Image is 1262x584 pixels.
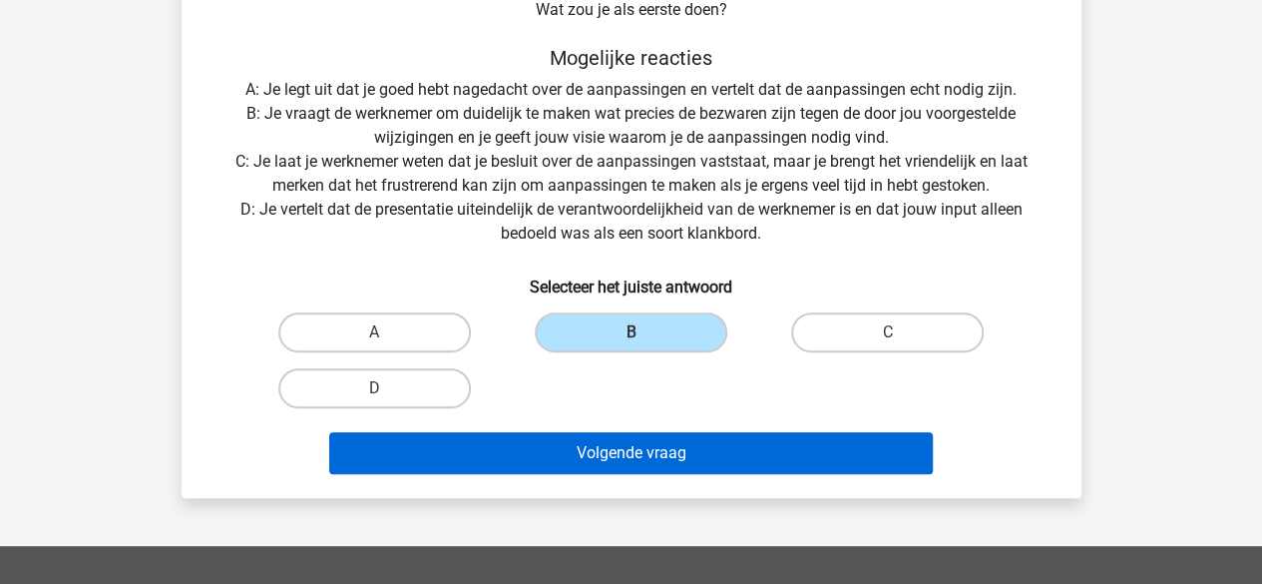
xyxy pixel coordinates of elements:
label: B [535,312,727,352]
label: C [791,312,984,352]
h6: Selecteer het juiste antwoord [213,262,1050,296]
h5: Mogelijke reacties [213,46,1050,70]
label: A [278,312,471,352]
label: D [278,368,471,408]
button: Volgende vraag [329,432,933,474]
